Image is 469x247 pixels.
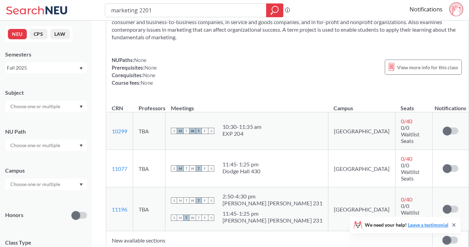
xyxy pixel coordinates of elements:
[165,97,328,112] th: Meetings
[183,215,189,221] span: T
[5,211,23,219] p: Honors
[208,165,214,172] span: S
[189,128,196,134] span: W
[177,215,183,221] span: M
[432,97,468,112] th: Notifications
[177,128,183,134] span: M
[177,165,183,172] span: M
[328,187,395,231] td: [GEOGRAPHIC_DATA]
[5,167,87,174] div: Campus
[134,57,146,63] span: None
[7,64,79,72] div: Fall 2025
[208,197,214,204] span: S
[5,128,87,135] div: NU Path
[79,67,83,70] svg: Dropdown arrow
[202,197,208,204] span: F
[328,97,395,112] th: Campus
[408,222,448,228] a: Leave a testimonial
[110,4,261,16] input: Class, professor, course number, "phrase"
[222,130,262,137] div: EXP 204
[401,124,419,144] span: 0/0 Waitlist Seats
[271,6,279,15] svg: magnifying glass
[401,118,412,124] span: 0 / 40
[7,102,65,111] input: Choose one or multiple
[7,141,65,150] input: Choose one or multiple
[141,80,153,86] span: None
[112,56,157,86] div: NUPaths: Prerequisites: Corequisites: Course fees:
[183,128,189,134] span: T
[79,183,83,186] svg: Dropdown arrow
[222,200,323,207] div: [PERSON_NAME] [PERSON_NAME] 231
[328,150,395,187] td: [GEOGRAPHIC_DATA]
[266,3,283,17] div: magnifying glass
[208,215,214,221] span: S
[222,210,323,217] div: 11:45 - 1:25 pm
[133,150,165,187] td: TBA
[171,215,177,221] span: S
[222,217,323,224] div: [PERSON_NAME] [PERSON_NAME] 231
[5,178,87,190] div: Dropdown arrow
[133,97,165,112] th: Professors
[202,215,208,221] span: F
[410,6,443,13] a: Notifications
[328,112,395,150] td: [GEOGRAPHIC_DATA]
[401,203,419,222] span: 0/0 Waitlist Seats
[365,223,448,227] span: We need your help!
[171,165,177,172] span: S
[5,239,87,246] span: Class Type
[112,165,127,172] a: 11077
[196,215,202,221] span: T
[208,128,214,134] span: S
[196,197,202,204] span: T
[7,180,65,188] input: Choose one or multiple
[222,161,261,168] div: 11:45 - 1:25 pm
[222,123,262,130] div: 10:30 - 11:35 am
[397,63,458,72] span: View more info for this class
[79,144,83,147] svg: Dropdown arrow
[144,64,157,71] span: None
[222,193,323,200] div: 2:50 - 4:30 pm
[196,165,202,172] span: T
[30,29,47,39] button: CPS
[8,29,27,39] button: NEU
[189,165,196,172] span: W
[133,112,165,150] td: TBA
[196,128,202,134] span: T
[112,11,463,41] section: Provides an overview of the role of marketing in business and society. Considers the planning, im...
[5,101,87,112] div: Dropdown arrow
[112,206,127,213] a: 11196
[50,29,70,39] button: LAW
[401,155,412,162] span: 0 / 40
[222,168,261,175] div: Dodge Hall 430
[395,97,432,112] th: Seats
[189,197,196,204] span: W
[5,89,87,96] div: Subject
[79,105,83,108] svg: Dropdown arrow
[202,128,208,134] span: F
[133,187,165,231] td: TBA
[112,104,123,112] div: CRN
[143,72,155,78] span: None
[177,197,183,204] span: M
[5,51,87,58] div: Semesters
[189,215,196,221] span: W
[5,140,87,151] div: Dropdown arrow
[202,165,208,172] span: F
[401,196,412,203] span: 0 / 40
[401,162,419,182] span: 0/0 Waitlist Seats
[171,128,177,134] span: S
[112,128,127,134] a: 10299
[5,62,87,73] div: Fall 2025Dropdown arrow
[171,197,177,204] span: S
[183,197,189,204] span: T
[183,165,189,172] span: T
